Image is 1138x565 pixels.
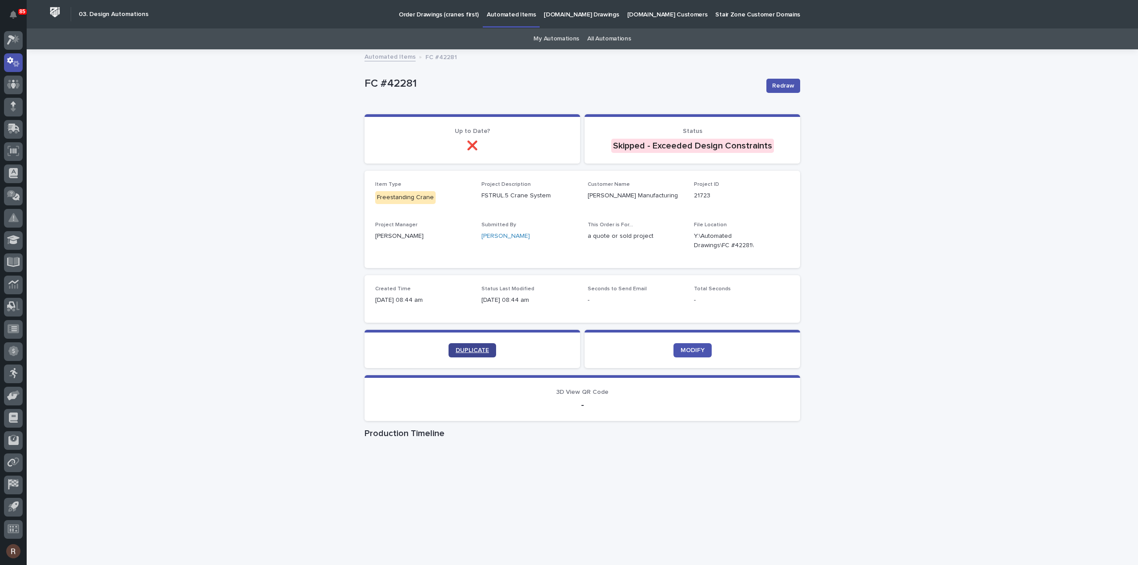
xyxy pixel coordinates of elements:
[694,286,731,292] span: Total Seconds
[4,5,23,24] button: Notifications
[47,4,63,20] img: Workspace Logo
[611,139,774,153] div: Skipped - Exceeded Design Constraints
[11,11,23,25] div: Notifications85
[588,182,630,187] span: Customer Name
[455,128,490,134] span: Up to Date?
[694,296,789,305] p: -
[481,182,531,187] span: Project Description
[425,52,457,61] p: FC #42281
[694,232,768,250] : Y:\Automated Drawings\FC #42281\
[481,222,516,228] span: Submitted By
[481,232,530,241] a: [PERSON_NAME]
[375,222,417,228] span: Project Manager
[79,11,148,18] h2: 03. Design Automations
[556,389,609,395] span: 3D View QR Code
[481,296,577,305] p: [DATE] 08:44 am
[681,347,705,353] span: MODIFY
[694,182,719,187] span: Project ID
[588,191,683,200] p: [PERSON_NAME] Manufacturing
[456,347,489,353] span: DUPLICATE
[375,286,411,292] span: Created Time
[481,286,534,292] span: Status Last Modified
[375,400,789,410] p: -
[588,286,647,292] span: Seconds to Send Email
[481,191,577,200] p: FSTRUL.5 Crane System
[375,296,471,305] p: [DATE] 08:44 am
[694,222,727,228] span: File Location
[375,140,569,151] p: ❌
[772,81,794,90] span: Redraw
[683,128,702,134] span: Status
[766,79,800,93] button: Redraw
[673,343,712,357] a: MODIFY
[694,191,789,200] p: 21723
[588,232,683,241] p: a quote or sold project
[365,51,416,61] a: Automated Items
[365,428,800,439] h1: Production Timeline
[587,28,631,49] a: All Automations
[533,28,579,49] a: My Automations
[375,182,401,187] span: Item Type
[449,343,496,357] a: DUPLICATE
[588,296,683,305] p: -
[375,232,471,241] p: [PERSON_NAME]
[375,191,436,204] div: Freestanding Crane
[588,222,633,228] span: This Order is For...
[365,77,759,90] p: FC #42281
[20,8,25,15] p: 85
[4,542,23,561] button: users-avatar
